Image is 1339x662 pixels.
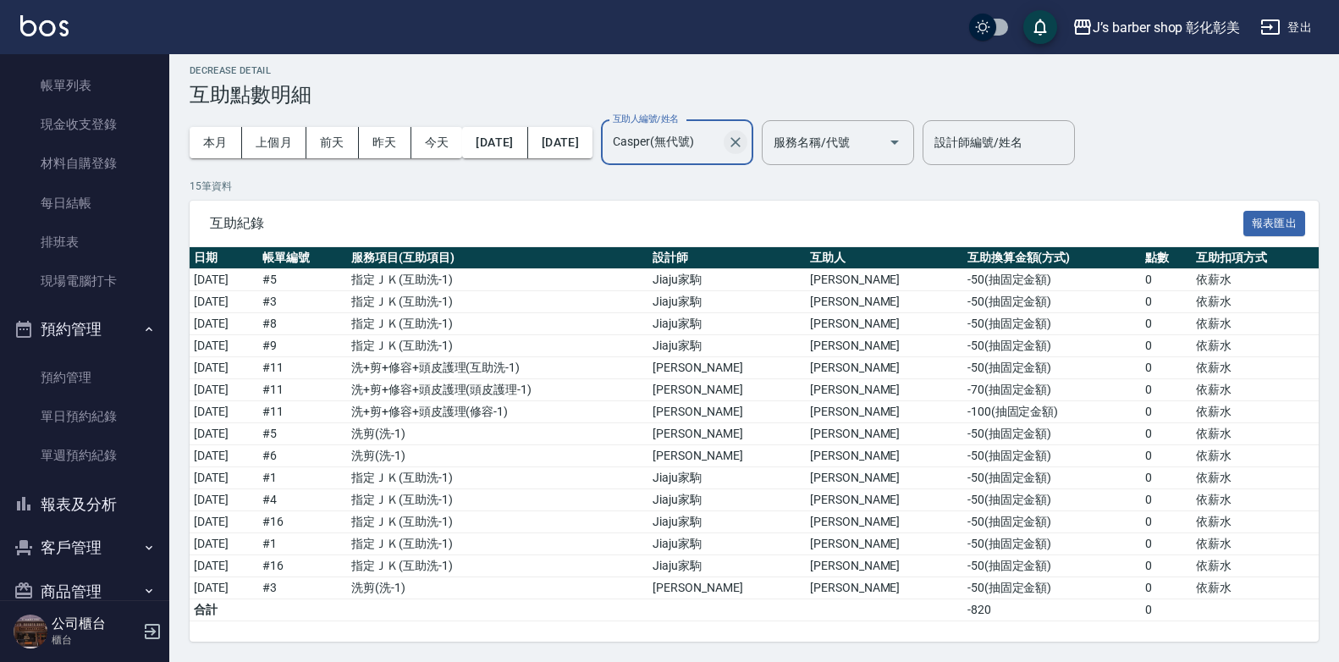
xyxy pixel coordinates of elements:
td: # 4 [258,489,347,511]
button: Open [881,129,908,156]
td: # 11 [258,379,347,401]
td: # 6 [258,445,347,467]
td: [PERSON_NAME] [648,423,806,445]
td: [PERSON_NAME] [806,467,963,489]
td: -50 ( 抽固定金額 ) [963,291,1141,313]
td: -50 ( 抽固定金額 ) [963,313,1141,335]
button: save [1023,10,1057,44]
a: 現場電腦打卡 [7,262,163,301]
td: [PERSON_NAME] [806,335,963,357]
td: -50 ( 抽固定金額 ) [963,489,1141,511]
td: [DATE] [190,357,258,379]
td: 依薪水 [1192,335,1319,357]
th: 互助人 [806,247,963,269]
td: # 3 [258,577,347,599]
td: # 3 [258,291,347,313]
td: # 5 [258,423,347,445]
td: 指定ＪＫ ( 互助洗-1 ) [347,489,648,511]
td: 依薪水 [1192,269,1319,291]
td: 依薪水 [1192,467,1319,489]
td: 0 [1141,335,1193,357]
td: 依薪水 [1192,313,1319,335]
td: # 5 [258,269,347,291]
td: 0 [1141,467,1193,489]
th: 互助扣項方式 [1192,247,1319,269]
td: Jiaju家駒 [648,467,806,489]
td: [PERSON_NAME] [648,379,806,401]
button: [DATE] [528,127,592,158]
td: [PERSON_NAME] [806,489,963,511]
td: [PERSON_NAME] [806,401,963,423]
p: 15 筆資料 [190,179,1319,194]
a: 預約管理 [7,358,163,397]
td: [DATE] [190,401,258,423]
button: 登出 [1254,12,1319,43]
td: 依薪水 [1192,379,1319,401]
a: 材料自購登錄 [7,144,163,183]
td: -50 ( 抽固定金額 ) [963,335,1141,357]
td: 依薪水 [1192,533,1319,555]
img: Person [14,615,47,648]
td: 洗剪 ( 洗-1 ) [347,577,648,599]
td: [DATE] [190,379,258,401]
td: # 1 [258,533,347,555]
h3: 互助點數明細 [190,83,1319,107]
td: 洗剪 ( 洗-1 ) [347,423,648,445]
td: 0 [1141,291,1193,313]
td: [DATE] [190,445,258,467]
td: -50 ( 抽固定金額 ) [963,357,1141,379]
td: [PERSON_NAME] [648,577,806,599]
td: 0 [1141,313,1193,335]
button: 報表匯出 [1243,211,1306,237]
td: 指定ＪＫ ( 互助洗-1 ) [347,335,648,357]
td: 指定ＪＫ ( 互助洗-1 ) [347,291,648,313]
td: [DATE] [190,269,258,291]
button: 預約管理 [7,307,163,351]
td: 洗+剪+修容+頭皮護理 ( 互助洗-1 ) [347,357,648,379]
button: 報表及分析 [7,483,163,527]
td: Jiaju家駒 [648,313,806,335]
td: [PERSON_NAME] [806,555,963,577]
td: -50 ( 抽固定金額 ) [963,269,1141,291]
button: 本月 [190,127,242,158]
td: [DATE] [190,423,258,445]
td: -50 ( 抽固定金額 ) [963,445,1141,467]
td: [PERSON_NAME] [806,423,963,445]
td: # 9 [258,335,347,357]
td: 0 [1141,511,1193,533]
td: 依薪水 [1192,511,1319,533]
button: J’s barber shop 彰化彰美 [1066,10,1247,45]
td: Jiaju家駒 [648,335,806,357]
div: J’s barber shop 彰化彰美 [1093,17,1240,38]
button: 前天 [306,127,359,158]
th: 設計師 [648,247,806,269]
td: 0 [1141,489,1193,511]
td: [DATE] [190,313,258,335]
a: 帳單列表 [7,66,163,105]
td: [DATE] [190,467,258,489]
td: 0 [1141,555,1193,577]
h2: Decrease Detail [190,65,1319,76]
button: 商品管理 [7,570,163,614]
td: -50 ( 抽固定金額 ) [963,533,1141,555]
td: [PERSON_NAME] [806,379,963,401]
th: 互助換算金額(方式) [963,247,1141,269]
td: -50 ( 抽固定金額 ) [963,555,1141,577]
td: Jiaju家駒 [648,511,806,533]
td: # 1 [258,467,347,489]
td: 指定ＪＫ ( 互助洗-1 ) [347,467,648,489]
td: 0 [1141,357,1193,379]
td: 0 [1141,269,1193,291]
button: [DATE] [462,127,527,158]
td: -50 ( 抽固定金額 ) [963,577,1141,599]
button: 上個月 [242,127,306,158]
td: 0 [1141,401,1193,423]
td: [DATE] [190,489,258,511]
td: [DATE] [190,335,258,357]
button: 昨天 [359,127,411,158]
span: 互助紀錄 [210,215,1243,232]
td: -50 ( 抽固定金額 ) [963,511,1141,533]
td: [DATE] [190,533,258,555]
label: 互助人編號/姓名 [613,113,679,125]
td: 指定ＪＫ ( 互助洗-1 ) [347,269,648,291]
